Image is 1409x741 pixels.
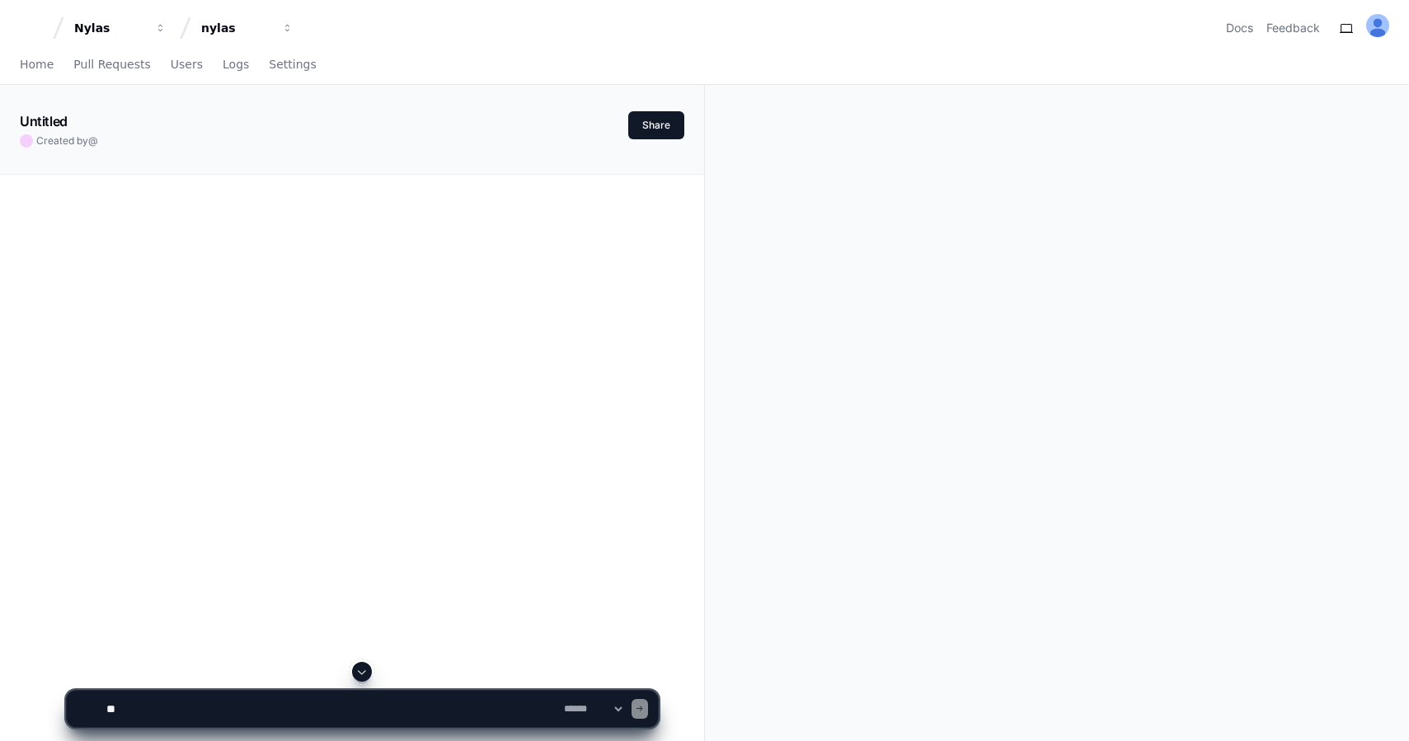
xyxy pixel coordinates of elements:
img: ALV-UjU-Uivu_cc8zlDcn2c9MNEgVYayUocKx0gHV_Yy_SMunaAAd7JZxK5fgww1Mi-cdUJK5q-hvUHnPErhbMG5W0ta4bF9-... [1366,14,1389,37]
a: Docs [1226,20,1253,36]
button: Share [628,111,684,139]
span: Pull Requests [73,59,150,69]
span: Users [171,59,203,69]
a: Pull Requests [73,46,150,84]
button: nylas [195,13,300,43]
span: Created by [36,134,98,148]
a: Home [20,46,54,84]
span: @ [88,134,98,147]
span: Logs [223,59,249,69]
div: Nylas [74,20,145,36]
button: Feedback [1266,20,1320,36]
a: Settings [269,46,316,84]
span: Settings [269,59,316,69]
a: Users [171,46,203,84]
a: Logs [223,46,249,84]
div: nylas [201,20,272,36]
h1: Untitled [20,111,68,131]
span: Home [20,59,54,69]
button: Nylas [68,13,173,43]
